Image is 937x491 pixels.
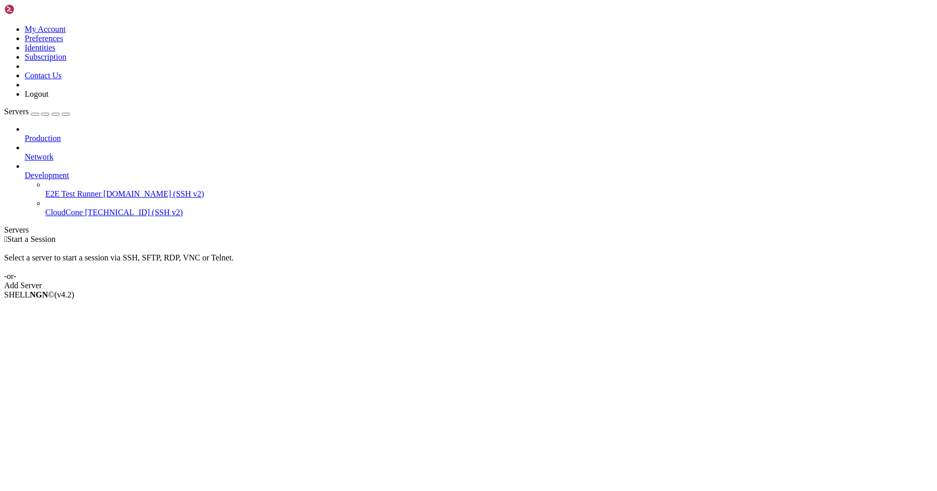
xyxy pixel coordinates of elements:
[25,34,63,43] a: Preferences
[25,43,56,52] a: Identities
[25,90,48,98] a: Logout
[25,171,69,180] span: Development
[103,189,204,198] span: [DOMAIN_NAME] (SSH v2)
[25,134,61,143] span: Production
[25,152,54,161] span: Network
[45,189,933,199] a: E2E Test Runner [DOMAIN_NAME] (SSH v2)
[45,180,933,199] li: E2E Test Runner [DOMAIN_NAME] (SSH v2)
[55,290,75,299] span: 4.2.0
[25,152,933,162] a: Network
[45,189,101,198] span: E2E Test Runner
[4,225,933,235] div: Servers
[4,107,29,116] span: Servers
[25,71,62,80] a: Contact Us
[25,52,66,61] a: Subscription
[45,208,933,217] a: CloudCone [TECHNICAL_ID] (SSH v2)
[4,107,70,116] a: Servers
[4,281,933,290] div: Add Server
[25,143,933,162] li: Network
[25,171,933,180] a: Development
[30,290,48,299] b: NGN
[4,4,63,14] img: Shellngn
[4,244,933,281] div: Select a server to start a session via SSH, SFTP, RDP, VNC or Telnet. -or-
[25,134,933,143] a: Production
[45,199,933,217] li: CloudCone [TECHNICAL_ID] (SSH v2)
[25,162,933,217] li: Development
[25,25,66,33] a: My Account
[7,235,56,243] span: Start a Session
[25,125,933,143] li: Production
[4,290,74,299] span: SHELL ©
[85,208,183,217] span: [TECHNICAL_ID] (SSH v2)
[4,235,7,243] span: 
[45,208,83,217] span: CloudCone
